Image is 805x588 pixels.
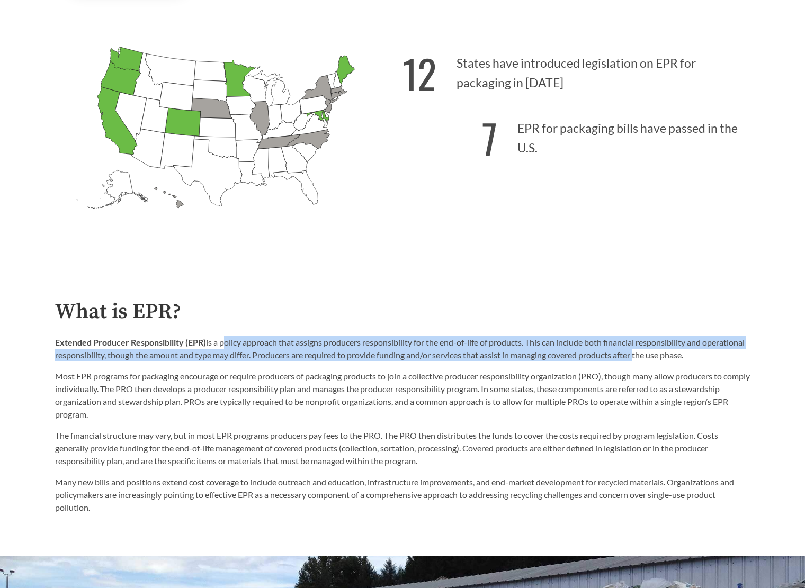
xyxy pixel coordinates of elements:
strong: 7 [482,108,497,167]
p: States have introduced legislation on EPR for packaging in [DATE] [402,38,750,103]
p: EPR for packaging bills have passed in the U.S. [402,103,750,168]
p: The financial structure may vary, but in most EPR programs producers pay fees to the PRO. The PRO... [55,429,750,467]
strong: Extended Producer Responsibility (EPR) [55,337,206,347]
p: Many new bills and positions extend cost coverage to include outreach and education, infrastructu... [55,476,750,514]
strong: 12 [402,44,436,103]
p: Most EPR programs for packaging encourage or require producers of packaging products to join a co... [55,370,750,421]
p: is a policy approach that assigns producers responsibility for the end-of-life of products. This ... [55,336,750,361]
h2: What is EPR? [55,300,750,324]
